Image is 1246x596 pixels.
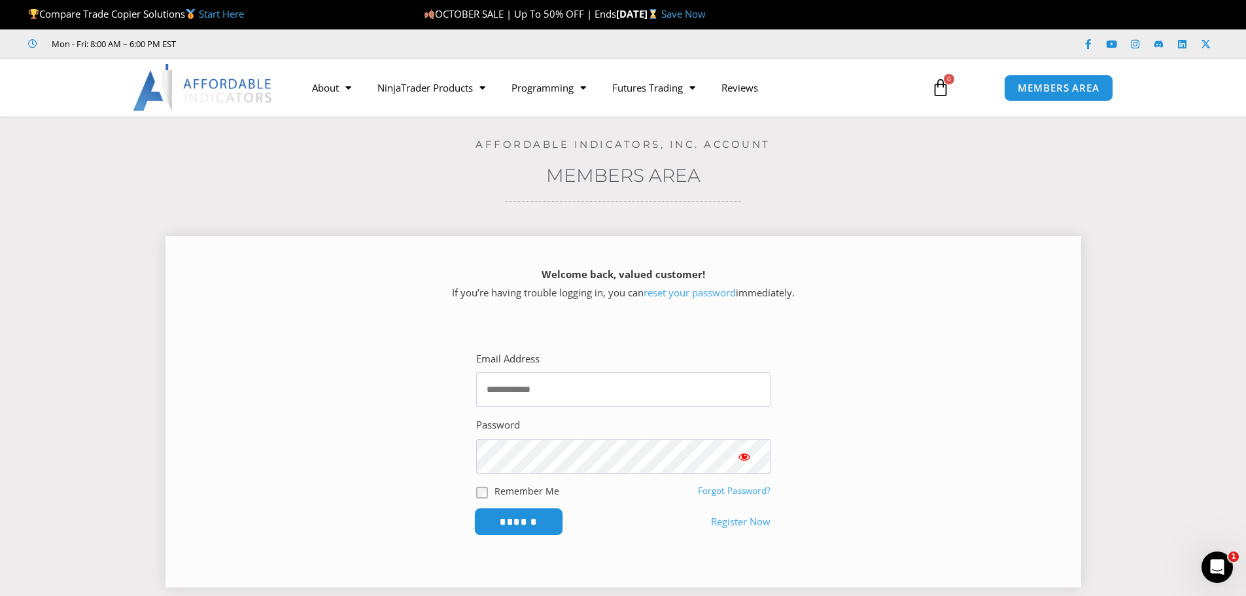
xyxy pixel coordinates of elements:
label: Remember Me [494,484,559,498]
a: Save Now [661,7,706,20]
img: 🏆 [29,9,39,19]
a: reset your password [644,286,736,299]
a: 0 [912,69,969,107]
span: 0 [944,74,954,84]
iframe: Customer reviews powered by Trustpilot [194,37,390,50]
a: Forgot Password? [698,485,770,497]
p: If you’re having trouble logging in, you can immediately. [188,266,1058,302]
span: Compare Trade Copier Solutions [28,7,244,20]
span: 1 [1228,552,1239,562]
span: MEMBERS AREA [1018,83,1099,93]
a: Futures Trading [599,73,708,103]
label: Password [476,416,520,434]
label: Email Address [476,350,540,368]
img: ⌛ [648,9,658,19]
button: Show password [718,439,770,474]
a: About [299,73,364,103]
img: 🥇 [186,9,196,19]
nav: Menu [299,73,916,103]
a: MEMBERS AREA [1004,75,1113,101]
strong: [DATE] [616,7,661,20]
iframe: Intercom live chat [1202,552,1233,583]
a: Affordable Indicators, Inc. Account [476,138,770,150]
a: Register Now [711,513,770,531]
a: Reviews [708,73,771,103]
strong: Welcome back, valued customer! [542,268,705,281]
span: Mon - Fri: 8:00 AM – 6:00 PM EST [48,36,176,52]
img: LogoAI [133,64,273,111]
span: OCTOBER SALE | Up To 50% OFF | Ends [424,7,616,20]
a: Start Here [199,7,244,20]
img: 🍂 [424,9,434,19]
a: Programming [498,73,599,103]
a: Members Area [546,164,701,186]
a: NinjaTrader Products [364,73,498,103]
